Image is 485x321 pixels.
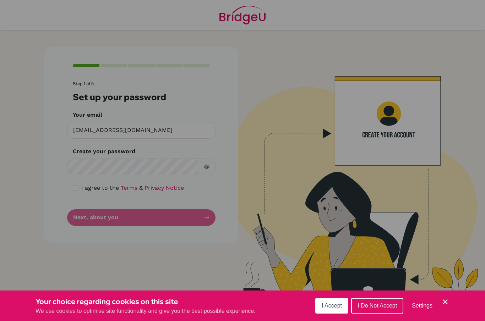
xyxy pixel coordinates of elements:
span: Settings [412,303,432,309]
span: I Do Not Accept [358,303,397,309]
button: I Do Not Accept [351,298,403,314]
button: Save and close [441,298,449,306]
h3: Your choice regarding cookies on this site [36,296,256,307]
button: I Accept [315,298,348,314]
button: Settings [406,299,438,313]
p: We use cookies to optimise site functionality and give you the best possible experience. [36,307,256,315]
span: I Accept [322,303,342,309]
